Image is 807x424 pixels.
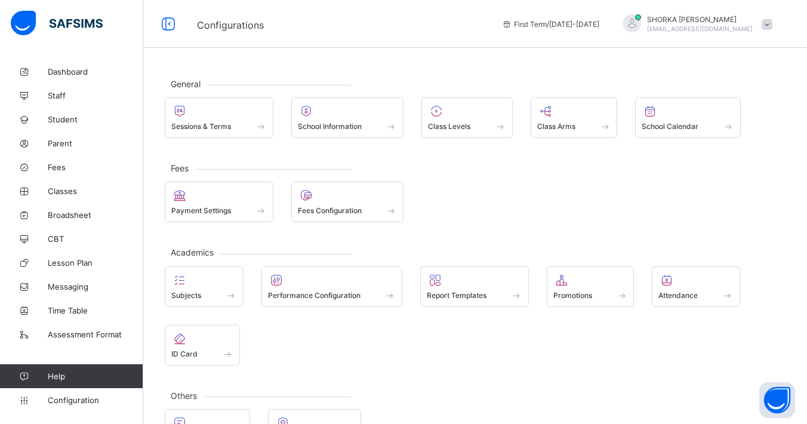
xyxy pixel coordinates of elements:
[759,382,795,418] button: Open asap
[165,391,203,401] span: Others
[428,122,470,131] span: Class Levels
[658,291,698,300] span: Attendance
[421,97,513,138] div: Class Levels
[197,19,264,31] span: Configurations
[647,25,753,32] span: [EMAIL_ADDRESS][DOMAIN_NAME]
[298,206,362,215] span: Fees Configuration
[165,325,240,365] div: ID Card
[48,162,143,172] span: Fees
[11,11,103,36] img: safsims
[291,182,404,222] div: Fees Configuration
[165,182,273,222] div: Payment Settings
[171,349,198,358] span: ID Card
[165,247,220,257] span: Academics
[502,20,599,29] span: session/term information
[427,291,486,300] span: Report Templates
[165,163,195,173] span: Fees
[531,97,618,138] div: Class Arms
[48,306,143,315] span: Time Table
[171,291,201,300] span: Subjects
[268,291,361,300] span: Performance Configuration
[553,291,592,300] span: Promotions
[611,14,778,34] div: SHORKAJOEL
[48,115,143,124] span: Student
[647,15,753,24] span: SHORKA [PERSON_NAME]
[171,122,231,131] span: Sessions & Terms
[420,266,529,307] div: Report Templates
[165,79,207,89] span: General
[48,91,143,100] span: Staff
[48,371,143,381] span: Help
[291,97,404,138] div: School Information
[635,97,741,138] div: School Calendar
[547,266,634,307] div: Promotions
[48,139,143,148] span: Parent
[48,210,143,220] span: Broadsheet
[48,330,143,339] span: Assessment Format
[48,258,143,268] span: Lesson Plan
[48,282,143,291] span: Messaging
[48,234,143,244] span: CBT
[261,266,403,307] div: Performance Configuration
[48,395,143,405] span: Configuration
[652,266,740,307] div: Attendance
[48,67,143,76] span: Dashboard
[642,122,698,131] span: School Calendar
[165,266,244,307] div: Subjects
[165,97,273,138] div: Sessions & Terms
[48,186,143,196] span: Classes
[537,122,575,131] span: Class Arms
[171,206,231,215] span: Payment Settings
[298,122,362,131] span: School Information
